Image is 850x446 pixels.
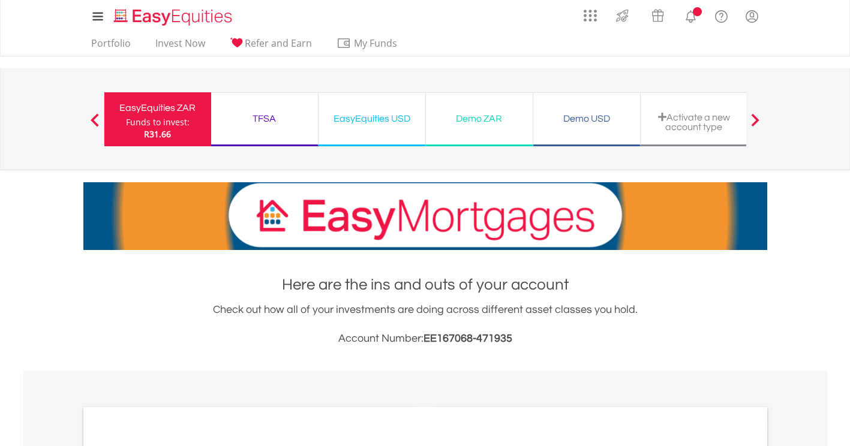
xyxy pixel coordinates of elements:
a: Refer and Earn [225,37,317,56]
a: Notifications [675,3,706,27]
div: Demo ZAR [433,110,525,127]
a: My Profile [737,3,767,29]
img: grid-menu-icon.svg [584,9,597,22]
a: Invest Now [151,37,210,56]
h1: Here are the ins and outs of your account [83,274,767,296]
a: FAQ's and Support [706,3,737,27]
img: vouchers-v2.svg [648,6,668,25]
div: EasyEquities ZAR [112,100,204,116]
div: Demo USD [540,110,633,127]
div: Check out how all of your investments are doing across different asset classes you hold. [83,302,767,347]
span: R31.66 [144,128,171,140]
img: thrive-v2.svg [612,6,632,25]
div: TFSA [218,110,311,127]
a: AppsGrid [576,3,605,22]
a: Portfolio [86,37,136,56]
h3: Account Number: [83,330,767,347]
img: EasyEquities_Logo.png [112,7,237,27]
img: EasyMortage Promotion Banner [83,182,767,250]
div: Funds to invest: [126,116,190,128]
div: EasyEquities USD [326,110,418,127]
span: Refer and Earn [245,37,312,50]
a: Vouchers [640,3,675,25]
span: EE167068-471935 [424,333,512,344]
a: Home page [109,3,237,27]
span: My Funds [337,35,415,51]
div: Activate a new account type [648,112,740,132]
